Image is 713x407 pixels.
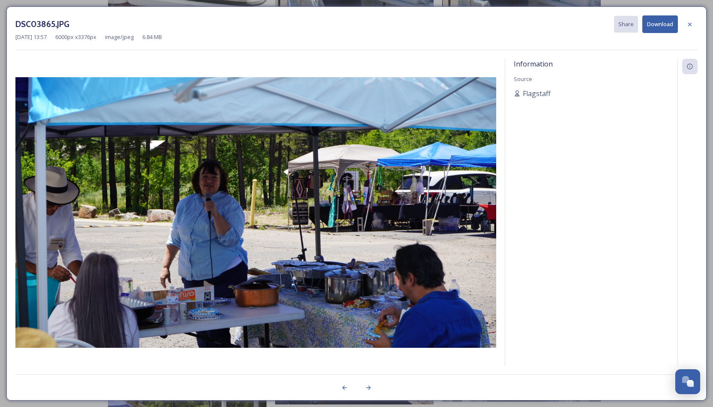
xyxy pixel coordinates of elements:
img: DSC03865.JPG [15,77,496,348]
span: 6.84 MB [142,33,162,41]
button: Share [614,16,638,33]
span: Information [514,59,553,69]
span: image/jpeg [105,33,134,41]
span: [DATE] 13:57 [15,33,47,41]
button: Download [642,15,678,33]
span: 6000 px x 3376 px [55,33,96,41]
span: Source [514,75,532,83]
button: Open Chat [675,369,700,394]
h3: DSC03865.JPG [15,18,69,30]
span: Flagstaff [523,88,551,99]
